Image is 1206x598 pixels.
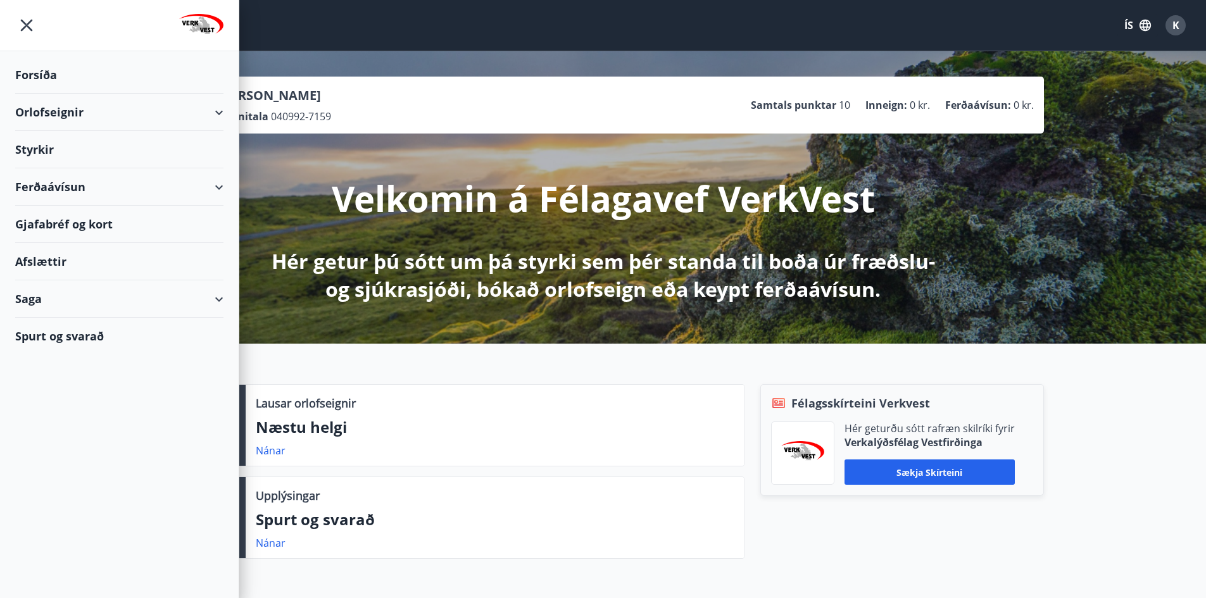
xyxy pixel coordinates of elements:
[15,318,223,354] div: Spurt og svarað
[1172,18,1179,32] span: K
[15,131,223,168] div: Styrkir
[15,280,223,318] div: Saga
[845,435,1015,449] p: Verkalýðsfélag Vestfirðinga
[271,109,331,123] span: 040992-7159
[15,94,223,131] div: Orlofseignir
[256,444,286,458] a: Nánar
[1160,10,1191,40] button: K
[15,56,223,94] div: Forsíða
[865,98,907,112] p: Inneign :
[179,14,223,39] img: union_logo
[256,487,320,504] p: Upplýsingar
[1117,14,1158,37] button: ÍS
[218,87,331,104] p: [PERSON_NAME]
[15,243,223,280] div: Afslættir
[845,421,1015,435] p: Hér geturðu sótt rafræn skilríki fyrir
[15,168,223,206] div: Ferðaávísun
[845,459,1015,485] button: Sækja skírteini
[15,14,38,37] button: menu
[218,109,268,123] p: Kennitala
[256,536,286,550] a: Nánar
[781,441,824,466] img: jihgzMk4dcgjRAW2aMgpbAqQEG7LZi0j9dOLAUvz.png
[1014,98,1034,112] span: 0 kr.
[910,98,930,112] span: 0 kr.
[332,174,875,222] p: Velkomin á Félagavef VerkVest
[269,247,938,303] p: Hér getur þú sótt um þá styrki sem þér standa til boða úr fræðslu- og sjúkrasjóði, bókað orlofsei...
[256,416,734,438] p: Næstu helgi
[839,98,850,112] span: 10
[791,395,930,411] span: Félagsskírteini Verkvest
[751,98,836,112] p: Samtals punktar
[256,509,734,530] p: Spurt og svarað
[15,206,223,243] div: Gjafabréf og kort
[256,395,356,411] p: Lausar orlofseignir
[945,98,1011,112] p: Ferðaávísun :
